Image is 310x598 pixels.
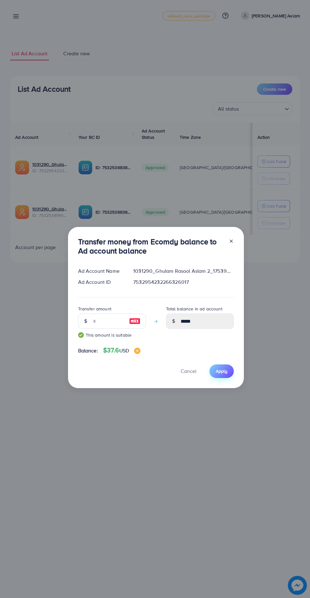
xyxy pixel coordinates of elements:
[103,346,140,354] h4: $37.6
[73,267,128,275] div: Ad Account Name
[129,317,140,325] img: image
[78,306,111,312] label: Transfer amount
[209,364,234,378] button: Apply
[173,364,204,378] button: Cancel
[166,306,222,312] label: Total balance in ad account
[78,347,98,354] span: Balance:
[216,368,227,374] span: Apply
[128,267,239,275] div: 1031290_Ghulam Rasool Aslam 2_1753902599199
[134,348,140,354] img: image
[78,237,224,255] h3: Transfer money from Ecomdy balance to Ad account balance
[119,347,129,354] span: USD
[181,368,196,375] span: Cancel
[73,278,128,286] div: Ad Account ID
[128,278,239,286] div: 7532954232266326017
[78,332,84,338] img: guide
[78,332,146,338] small: This amount is suitable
